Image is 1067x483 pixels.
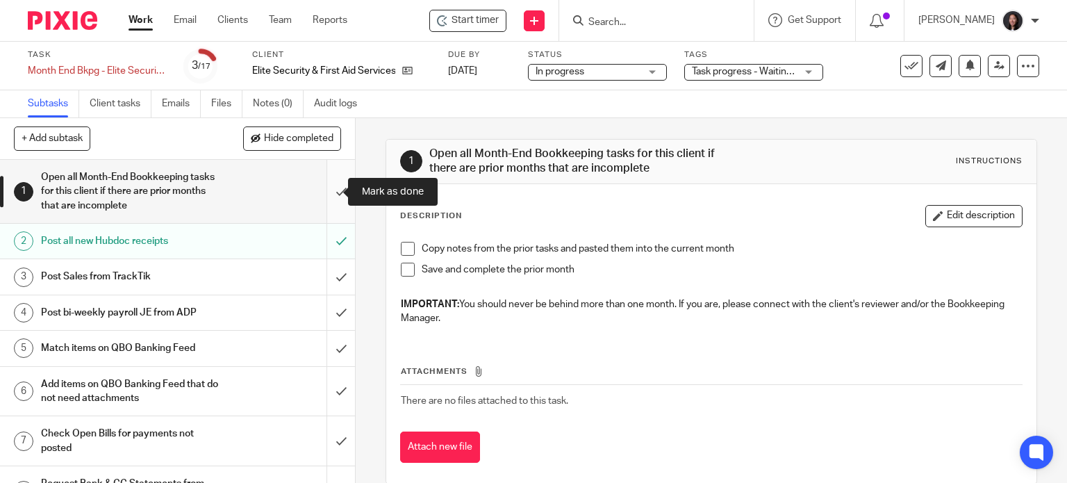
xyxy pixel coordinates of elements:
[429,10,506,32] div: Elite Security & First Aid Services Inc. - Month End Bkpg - Elite Security - July
[401,396,568,406] span: There are no files attached to this task.
[400,150,422,172] div: 1
[1002,10,1024,32] img: Lili%20square.jpg
[217,13,248,27] a: Clients
[422,242,1023,256] p: Copy notes from the prior tasks and pasted them into the current month
[400,432,480,463] button: Attach new file
[14,182,33,202] div: 1
[41,374,222,409] h1: Add items on QBO Banking Feed that do not need attachments
[211,90,242,117] a: Files
[788,15,841,25] span: Get Support
[41,302,222,323] h1: Post bi-weekly payroll JE from ADP
[28,90,79,117] a: Subtasks
[252,64,395,78] p: Elite Security & First Aid Services Inc.
[28,49,167,60] label: Task
[452,13,499,28] span: Start timer
[429,147,741,177] h1: Open all Month-End Bookkeeping tasks for this client if there are prior months that are incomplete
[264,133,333,145] span: Hide completed
[28,64,167,78] div: Month End Bkpg - Elite Security - July
[198,63,210,70] small: /17
[14,231,33,251] div: 2
[956,156,1023,167] div: Instructions
[14,382,33,401] div: 6
[129,13,153,27] a: Work
[692,67,891,76] span: Task progress - Waiting for client response + 2
[925,205,1023,227] button: Edit description
[41,266,222,287] h1: Post Sales from TrackTik
[918,13,995,27] p: [PERSON_NAME]
[28,11,97,30] img: Pixie
[253,90,304,117] a: Notes (0)
[14,268,33,287] div: 3
[401,368,468,375] span: Attachments
[400,211,462,222] p: Description
[41,338,222,359] h1: Match items on QBO Banking Feed
[269,13,292,27] a: Team
[314,90,367,117] a: Audit logs
[14,126,90,150] button: + Add subtask
[14,338,33,358] div: 5
[41,423,222,459] h1: Check Open Bills for payments not posted
[401,300,459,309] strong: IMPORTANT:
[174,13,197,27] a: Email
[243,126,341,150] button: Hide completed
[162,90,201,117] a: Emails
[536,67,584,76] span: In progress
[313,13,347,27] a: Reports
[448,66,477,76] span: [DATE]
[252,49,431,60] label: Client
[528,49,667,60] label: Status
[41,167,222,216] h1: Open all Month-End Bookkeeping tasks for this client if there are prior months that are incomplete
[401,297,1023,326] p: You should never be behind more than one month. If you are, please connect with the client's revi...
[14,432,33,451] div: 7
[192,58,210,74] div: 3
[587,17,712,29] input: Search
[684,49,823,60] label: Tags
[448,49,511,60] label: Due by
[422,263,1023,277] p: Save and complete the prior month
[90,90,151,117] a: Client tasks
[14,303,33,322] div: 4
[41,231,222,252] h1: Post all new Hubdoc receipts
